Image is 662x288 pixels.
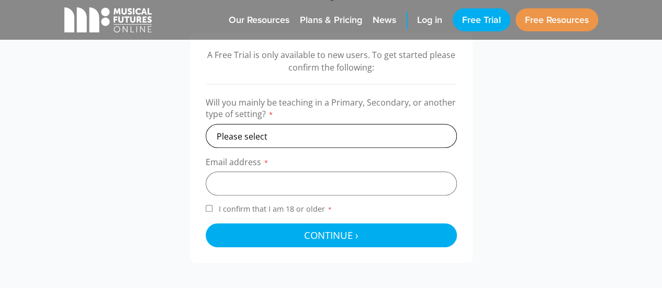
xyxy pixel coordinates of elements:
[217,204,334,214] span: I confirm that I am 18 or older
[206,223,457,247] button: Continue ›
[206,97,457,124] label: Will you mainly be teaching in a Primary, Secondary, or another type of setting?
[206,156,457,171] label: Email address
[453,8,510,31] a: Free Trial
[515,8,598,31] a: Free Resources
[229,14,289,27] span: Our Resources
[206,205,212,212] input: I confirm that I am 18 or older*
[417,14,442,27] span: Log in
[206,49,457,74] p: A Free Trial is only available to new users. To get started please confirm the following:
[304,228,358,241] span: Continue ›
[300,14,362,27] span: Plans & Pricing
[373,14,396,27] span: News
